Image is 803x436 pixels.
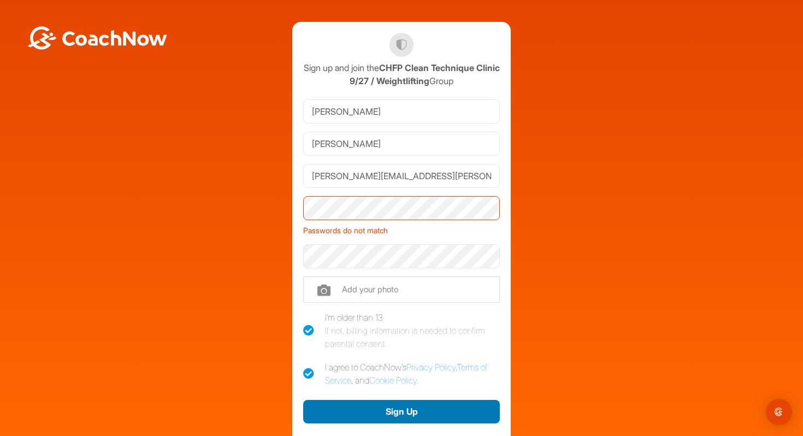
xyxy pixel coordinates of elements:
[26,26,168,50] img: BwLJSsUCoWCh5upNqxVrqldRgqLPVwmV24tXu5FoVAoFEpwwqQ3VIfuoInZCoVCoTD4vwADAC3ZFMkVEQFDAAAAAElFTkSuQmCC
[325,324,500,350] div: If not, billing information is needed to confirm parental consent.
[389,33,414,57] img: CHFP Clean Technique Clinic 9/27
[303,61,500,87] div: Sign up and join the Group
[766,399,792,425] div: Open Intercom Messenger
[406,362,456,373] a: Privacy Policy
[303,361,500,387] label: I agree to CoachNow's , , and .
[303,400,500,423] button: Sign Up
[369,375,417,386] a: Cookie Policy
[303,220,500,236] div: Passwords do not match
[325,311,500,350] div: I'm older than 13
[350,62,500,86] strong: CHFP Clean Technique Clinic 9/27 / Weightlifting
[303,99,500,123] input: First Name
[303,132,500,156] input: Last Name
[303,164,500,188] input: Email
